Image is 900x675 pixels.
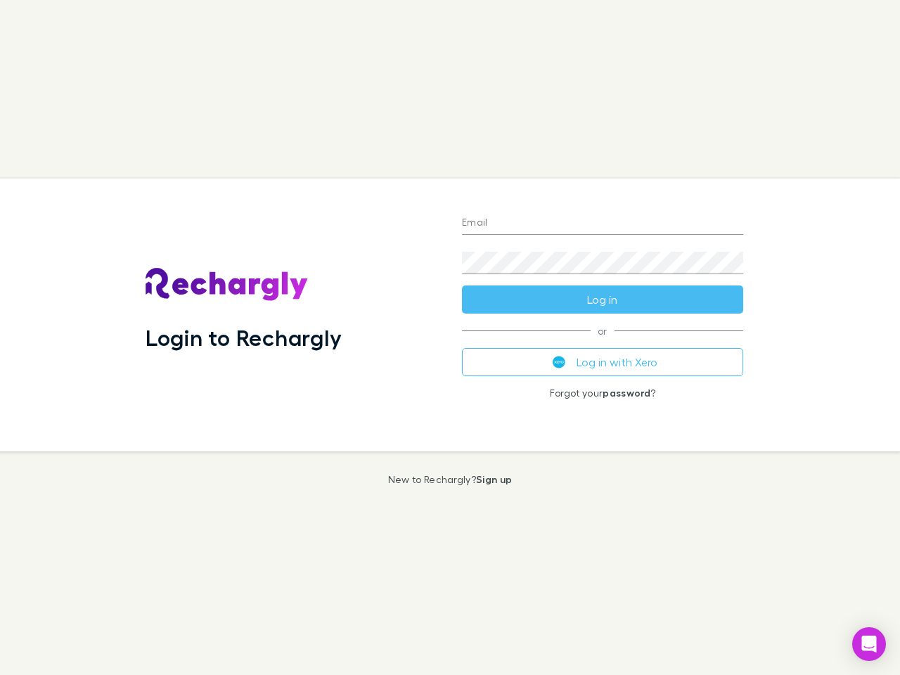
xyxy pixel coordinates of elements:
img: Rechargly's Logo [146,268,309,302]
img: Xero's logo [553,356,565,368]
div: Open Intercom Messenger [852,627,886,661]
a: password [603,387,650,399]
button: Log in with Xero [462,348,743,376]
h1: Login to Rechargly [146,324,342,351]
a: Sign up [476,473,512,485]
p: New to Rechargly? [388,474,513,485]
span: or [462,330,743,331]
p: Forgot your ? [462,387,743,399]
button: Log in [462,285,743,314]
